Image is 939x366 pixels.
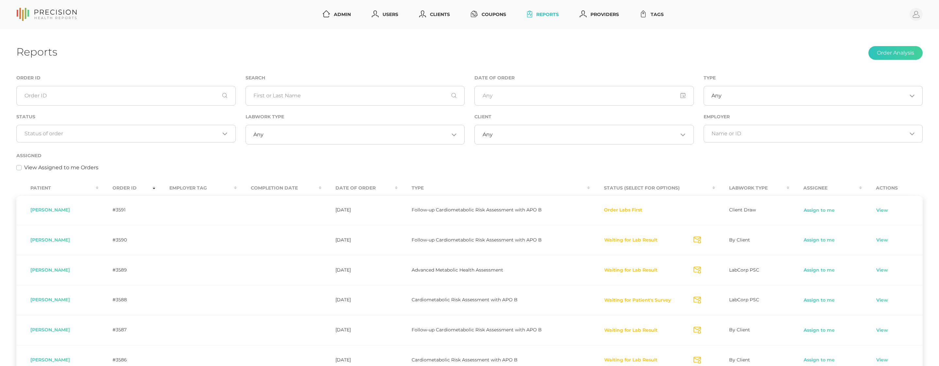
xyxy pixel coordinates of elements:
input: Search for option [493,131,678,138]
h1: Reports [16,45,57,58]
td: #3590 [98,225,155,255]
label: Type [704,75,716,81]
span: By Client [729,357,750,363]
td: #3591 [98,195,155,225]
span: Follow-up Cardiometabolic Risk Assessment with APO B [412,237,542,243]
span: Cardiometabolic Risk Assessment with APO B [412,297,518,303]
span: [PERSON_NAME] [30,327,70,333]
span: By Client [729,327,750,333]
th: Actions [862,181,923,195]
button: Waiting for Lab Result [604,237,658,243]
a: View [876,357,888,363]
a: View [876,207,888,214]
span: Client Draw [729,207,756,213]
th: Type : activate to sort column ascending [398,181,590,195]
a: Reports [524,8,561,21]
td: [DATE] [321,285,398,315]
input: First or Last Name [246,86,465,106]
td: #3588 [98,285,155,315]
a: View [876,267,888,274]
button: Order Analysis [868,46,923,60]
svg: Send Notification [693,357,701,364]
th: Labwork Type : activate to sort column ascending [715,181,789,195]
a: Clients [417,8,452,21]
label: Date of Order [474,75,515,81]
label: Labwork Type [246,114,284,120]
label: Order ID [16,75,41,81]
button: Waiting for Lab Result [604,267,658,274]
td: [DATE] [321,225,398,255]
a: View [876,297,888,304]
span: LabCorp PSC [729,297,759,303]
th: Order ID : activate to sort column ascending [98,181,155,195]
span: [PERSON_NAME] [30,237,70,243]
th: Completion Date : activate to sort column ascending [237,181,321,195]
a: Users [369,8,401,21]
a: Assign to me [803,207,835,214]
div: Search for option [16,125,236,142]
a: Assign to me [803,297,835,304]
span: [PERSON_NAME] [30,207,70,213]
label: Status [16,114,35,120]
span: [PERSON_NAME] [30,357,70,363]
a: Assign to me [803,267,835,274]
span: Follow-up Cardiometabolic Risk Assessment with APO B [412,327,542,333]
td: [DATE] [321,195,398,225]
th: Date Of Order : activate to sort column ascending [321,181,398,195]
td: #3587 [98,315,155,345]
label: Employer [704,114,730,120]
span: LabCorp PSC [729,267,759,273]
span: Any [253,131,264,138]
svg: Send Notification [693,267,701,274]
button: Waiting for Lab Result [604,357,658,363]
th: Employer Tag : activate to sort column ascending [155,181,237,195]
th: Status (Select for Options) : activate to sort column ascending [590,181,715,195]
a: Assign to me [803,357,835,363]
div: Search for option [704,86,923,106]
input: Any [474,86,694,106]
td: #3589 [98,255,155,285]
svg: Send Notification [693,327,701,334]
a: View [876,237,888,243]
label: Client [474,114,491,120]
label: Assigned [16,153,42,158]
div: Search for option [246,125,465,144]
a: View [876,327,888,334]
button: Waiting for Lab Result [604,327,658,334]
th: Assignee : activate to sort column ascending [789,181,862,195]
span: Cardiometabolic Risk Assessment with APO B [412,357,518,363]
span: Order Labs First [604,208,642,213]
a: Tags [637,8,666,21]
span: [PERSON_NAME] [30,297,70,303]
span: Any [483,131,493,138]
a: Admin [320,8,353,21]
td: [DATE] [321,255,398,285]
td: [DATE] [321,315,398,345]
a: Coupons [468,8,509,21]
label: Search [246,75,265,81]
span: By Client [729,237,750,243]
th: Patient : activate to sort column ascending [16,181,98,195]
div: Search for option [704,125,923,142]
svg: Send Notification [693,237,701,243]
label: View Assigned to me Orders [24,164,98,172]
a: Assign to me [803,327,835,334]
a: Providers [577,8,622,21]
input: Order ID [16,86,236,106]
input: Search for option [264,131,449,138]
span: Follow-up Cardiometabolic Risk Assessment with APO B [412,207,542,213]
svg: Send Notification [693,297,701,304]
button: Waiting for Patient's Survey [604,297,671,304]
input: Search for option [711,130,907,137]
span: Advanced Metabolic Health Assessment [412,267,503,273]
span: Any [711,92,722,99]
a: Assign to me [803,237,835,243]
div: Search for option [474,125,694,144]
input: Search for option [25,130,220,137]
span: [PERSON_NAME] [30,267,70,273]
input: Search for option [722,92,907,99]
